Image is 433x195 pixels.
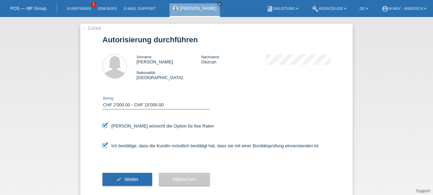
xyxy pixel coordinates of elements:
a: Support [416,189,430,193]
i: check [116,177,122,182]
span: Nachname [201,55,219,59]
span: Abbrechen [173,177,196,182]
label: [PERSON_NAME] wünscht die Option für fixe Raten [102,123,214,129]
a: [PERSON_NAME] [180,6,216,11]
a: E-Mail Support [121,6,159,11]
div: Oezcan [201,54,266,64]
a: Kund*innen [64,6,94,11]
a: POS — MF Group [10,6,46,11]
i: account_circle [382,5,388,12]
a: bookAnleitung ▾ [263,6,302,11]
span: Weiter [125,177,139,182]
div: [PERSON_NAME] [137,54,201,64]
button: Abbrechen [159,173,210,186]
a: ← Zurück [82,26,101,31]
a: DE ▾ [356,6,371,11]
i: build [312,5,319,12]
span: Vorname [137,55,151,59]
button: check Weiter [102,173,152,186]
h1: Autorisierung durchführen [102,35,331,44]
span: 1 [91,2,96,7]
span: Nationalität [137,71,155,75]
label: Ich bestätige, dass die Kundin mündlich bestätigt hat, dass sie mit einer Bonitätsprüfung einvers... [102,143,320,148]
a: buildWerkzeuge ▾ [308,6,350,11]
i: book [267,5,273,12]
a: Einkäufe [94,6,120,11]
a: account_circlem-way - Windisch ▾ [378,6,430,11]
div: [GEOGRAPHIC_DATA] [137,70,201,80]
i: close [218,2,221,6]
a: close [217,2,222,6]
